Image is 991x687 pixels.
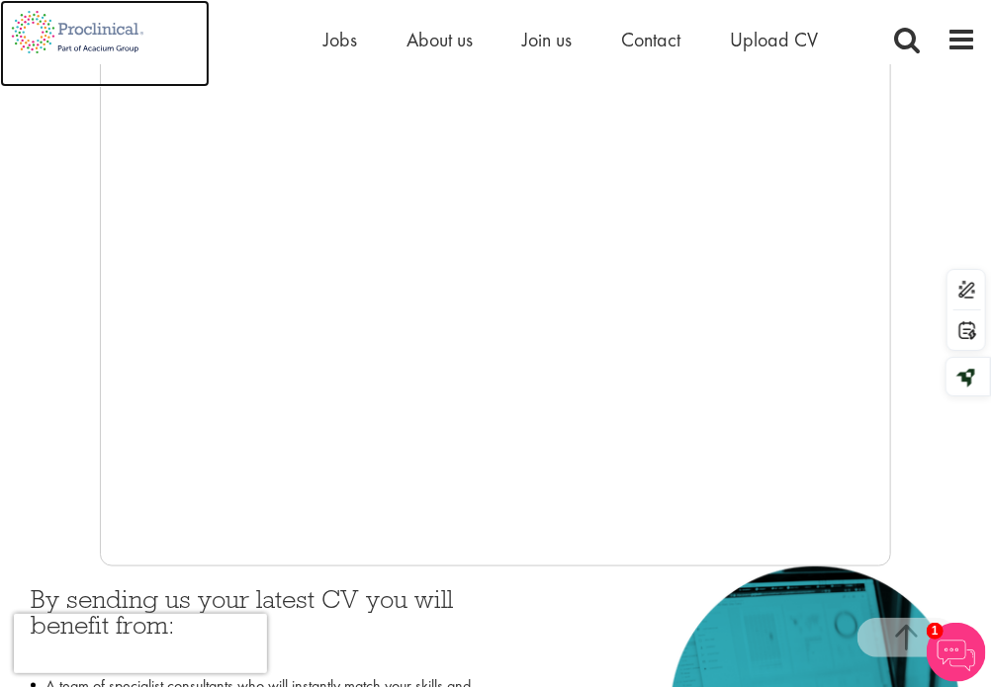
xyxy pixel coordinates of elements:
[927,623,986,682] img: Chatbot
[406,27,473,52] a: About us
[323,27,357,52] a: Jobs
[927,623,944,640] span: 1
[730,27,818,52] a: Upload CV
[621,27,680,52] a: Contact
[522,27,572,52] a: Join us
[14,614,267,673] iframe: reCAPTCHA
[31,586,481,664] h3: By sending us your latest CV you will benefit from:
